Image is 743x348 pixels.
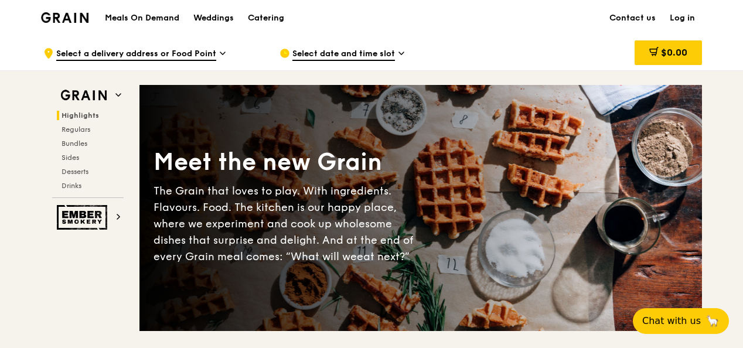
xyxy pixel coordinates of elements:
a: Contact us [602,1,663,36]
a: Log in [663,1,702,36]
h1: Meals On Demand [105,12,179,24]
span: Chat with us [642,314,701,328]
span: Regulars [62,125,90,134]
img: Grain web logo [57,85,111,106]
span: Highlights [62,111,99,120]
div: Weddings [193,1,234,36]
span: $0.00 [661,47,687,58]
div: Catering [248,1,284,36]
span: Select a delivery address or Food Point [56,48,216,61]
div: The Grain that loves to play. With ingredients. Flavours. Food. The kitchen is our happy place, w... [154,183,421,265]
span: Select date and time slot [292,48,395,61]
span: Drinks [62,182,81,190]
button: Chat with us🦙 [633,308,729,334]
img: Grain [41,12,88,23]
span: Sides [62,153,79,162]
span: Desserts [62,168,88,176]
span: eat next?” [357,250,410,263]
span: 🦙 [705,314,720,328]
span: Bundles [62,139,87,148]
img: Ember Smokery web logo [57,205,111,230]
div: Meet the new Grain [154,146,421,178]
a: Weddings [186,1,241,36]
a: Catering [241,1,291,36]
